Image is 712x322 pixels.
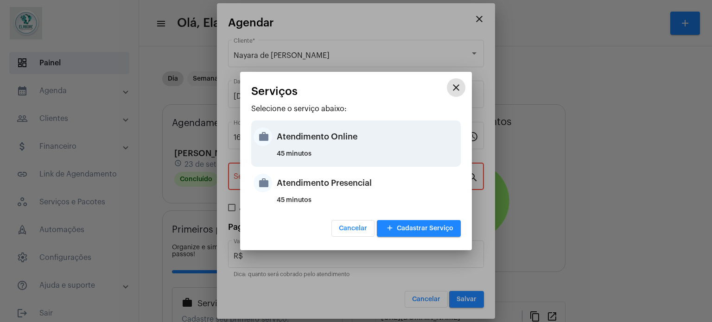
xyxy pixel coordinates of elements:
span: Cadastrar Serviço [384,225,453,232]
mat-icon: work [254,174,272,192]
mat-icon: close [451,82,462,93]
div: 45 minutos [277,197,458,211]
div: Atendimento Presencial [277,169,458,197]
span: Cancelar [339,225,367,232]
mat-icon: add [384,222,395,235]
button: Cadastrar Serviço [377,220,461,237]
div: Atendimento Online [277,123,458,151]
div: 45 minutos [277,151,458,164]
p: Selecione o serviço abaixo: [251,105,461,113]
mat-icon: work [254,127,272,146]
span: Serviços [251,85,298,97]
button: Cancelar [331,220,375,237]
